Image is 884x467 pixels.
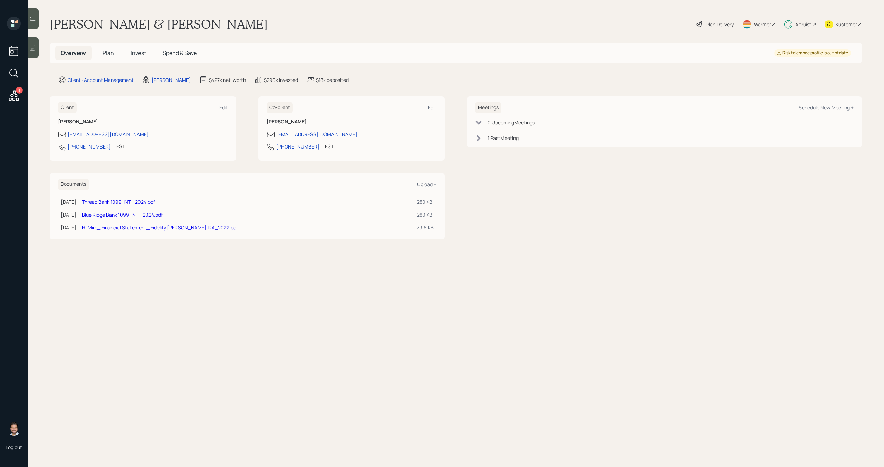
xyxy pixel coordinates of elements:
div: 280 KB [417,198,434,206]
div: Altruist [795,21,811,28]
h6: Client [58,102,77,113]
div: 1 [16,87,23,94]
div: Edit [219,104,228,111]
div: EST [325,143,334,150]
h6: [PERSON_NAME] [267,119,436,125]
div: Client · Account Management [68,76,134,84]
h6: Meetings [475,102,501,113]
h1: [PERSON_NAME] & [PERSON_NAME] [50,17,268,32]
div: [DATE] [61,224,76,231]
div: 280 KB [417,211,434,218]
span: Spend & Save [163,49,197,57]
span: Plan [103,49,114,57]
div: Plan Delivery [706,21,734,28]
div: [EMAIL_ADDRESS][DOMAIN_NAME] [276,131,357,138]
div: 1 Past Meeting [488,134,519,142]
div: Edit [428,104,436,111]
div: [EMAIL_ADDRESS][DOMAIN_NAME] [68,131,149,138]
img: michael-russo-headshot.png [7,422,21,436]
div: [PERSON_NAME] [152,76,191,84]
div: 0 Upcoming Meeting s [488,119,535,126]
div: Warmer [754,21,771,28]
div: EST [116,143,125,150]
div: [PHONE_NUMBER] [276,143,319,150]
h6: [PERSON_NAME] [58,119,228,125]
a: Blue Ridge Bank 1099-INT - 2024.pdf [82,211,163,218]
div: Kustomer [836,21,857,28]
span: Overview [61,49,86,57]
h6: Documents [58,179,89,190]
div: 79.6 KB [417,224,434,231]
div: $427k net-worth [209,76,246,84]
div: Risk tolerance profile is out of date [777,50,848,56]
span: Invest [131,49,146,57]
div: $290k invested [264,76,298,84]
div: [PHONE_NUMBER] [68,143,111,150]
div: [DATE] [61,198,76,206]
div: Schedule New Meeting + [799,104,854,111]
div: Log out [6,444,22,450]
a: H. Mire_ Financial Statement_ Fidelity [PERSON_NAME] IRA_2022.pdf [82,224,238,231]
div: [DATE] [61,211,76,218]
a: Thread Bank 1099-INT - 2024.pdf [82,199,155,205]
div: Upload + [417,181,436,188]
h6: Co-client [267,102,293,113]
div: $18k deposited [316,76,349,84]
